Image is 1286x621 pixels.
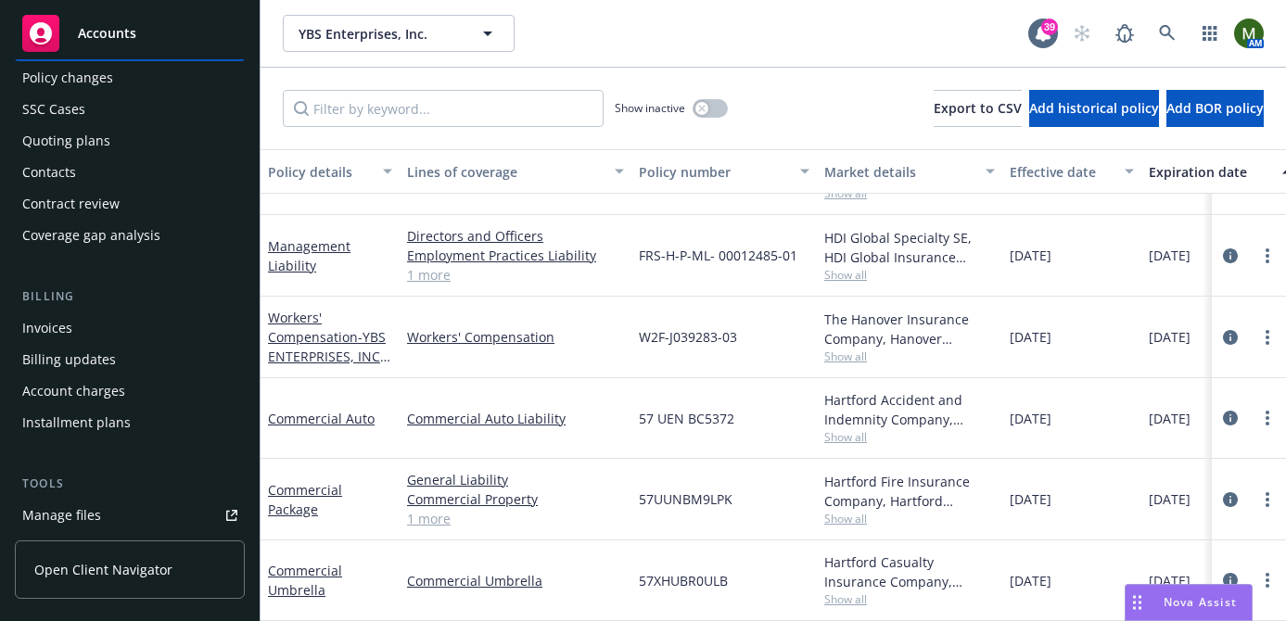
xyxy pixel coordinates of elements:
[22,345,116,374] div: Billing updates
[1149,246,1191,265] span: [DATE]
[1164,594,1237,610] span: Nova Assist
[400,149,631,194] button: Lines of coverage
[407,226,624,246] a: Directors and Officers
[824,267,995,283] span: Show all
[22,501,101,530] div: Manage files
[824,162,974,182] div: Market details
[407,489,624,509] a: Commercial Property
[407,246,624,265] a: Employment Practices Liability
[268,328,390,385] span: - YBS ENTERPRISES, INC. 25-26
[1010,162,1114,182] div: Effective date
[407,409,624,428] a: Commercial Auto Liability
[934,99,1022,117] span: Export to CSV
[1256,488,1279,511] a: more
[22,313,72,343] div: Invoices
[1256,407,1279,429] a: more
[824,349,995,364] span: Show all
[407,162,604,182] div: Lines of coverage
[1002,149,1141,194] button: Effective date
[268,410,375,427] a: Commercial Auto
[824,472,995,511] div: Hartford Fire Insurance Company, Hartford Insurance Group
[1219,245,1241,267] a: circleInformation
[615,100,685,116] span: Show inactive
[1010,246,1051,265] span: [DATE]
[1149,327,1191,347] span: [DATE]
[824,511,995,526] span: Show all
[22,126,110,156] div: Quoting plans
[15,501,245,530] a: Manage files
[824,310,995,349] div: The Hanover Insurance Company, Hanover Insurance Group
[824,390,995,429] div: Hartford Accident and Indemnity Company, Hartford Insurance Group
[78,26,136,41] span: Accounts
[22,189,120,219] div: Contract review
[934,90,1022,127] button: Export to CSV
[1256,245,1279,267] a: more
[1149,489,1191,509] span: [DATE]
[407,265,624,285] a: 1 more
[1106,15,1143,52] a: Report a Bug
[1219,569,1241,591] a: circleInformation
[639,409,734,428] span: 57 UEN BC5372
[1166,99,1264,117] span: Add BOR policy
[1234,19,1264,48] img: photo
[1041,19,1058,35] div: 39
[1125,584,1253,621] button: Nova Assist
[1029,90,1159,127] button: Add historical policy
[22,158,76,187] div: Contacts
[268,162,372,182] div: Policy details
[15,7,245,59] a: Accounts
[15,158,245,187] a: Contacts
[639,246,797,265] span: FRS-H-P-ML- 00012485-01
[283,90,604,127] input: Filter by keyword...
[1010,327,1051,347] span: [DATE]
[15,313,245,343] a: Invoices
[1256,569,1279,591] a: more
[261,149,400,194] button: Policy details
[268,309,386,385] a: Workers' Compensation
[824,429,995,445] span: Show all
[15,126,245,156] a: Quoting plans
[299,24,459,44] span: YBS Enterprises, Inc.
[268,237,350,274] a: Management Liability
[1149,15,1186,52] a: Search
[1219,488,1241,511] a: circleInformation
[407,509,624,528] a: 1 more
[15,221,245,250] a: Coverage gap analysis
[824,228,995,267] div: HDI Global Specialty SE, HDI Global Insurance Company, CRC Group
[1149,409,1191,428] span: [DATE]
[1256,326,1279,349] a: more
[407,327,624,347] a: Workers' Compensation
[1010,489,1051,509] span: [DATE]
[22,376,125,406] div: Account charges
[283,15,515,52] button: YBS Enterprises, Inc.
[268,481,342,518] a: Commercial Package
[15,189,245,219] a: Contract review
[1219,407,1241,429] a: circleInformation
[1029,99,1159,117] span: Add historical policy
[817,149,1002,194] button: Market details
[824,591,995,607] span: Show all
[1149,571,1191,590] span: [DATE]
[1166,90,1264,127] button: Add BOR policy
[824,552,995,591] div: Hartford Casualty Insurance Company, Hartford Insurance Group
[15,345,245,374] a: Billing updates
[15,63,245,93] a: Policy changes
[15,287,245,306] div: Billing
[639,489,732,509] span: 57UUNBM9LPK
[1063,15,1101,52] a: Start snowing
[631,149,817,194] button: Policy number
[407,571,624,590] a: Commercial Umbrella
[639,571,728,590] span: 57XHUBR0ULB
[22,63,113,93] div: Policy changes
[1010,571,1051,590] span: [DATE]
[15,95,245,124] a: SSC Cases
[34,560,172,579] span: Open Client Navigator
[15,408,245,437] a: Installment plans
[407,470,624,489] a: General Liability
[22,221,160,250] div: Coverage gap analysis
[639,162,789,182] div: Policy number
[1149,162,1271,182] div: Expiration date
[1126,585,1149,620] div: Drag to move
[22,408,131,437] div: Installment plans
[1010,409,1051,428] span: [DATE]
